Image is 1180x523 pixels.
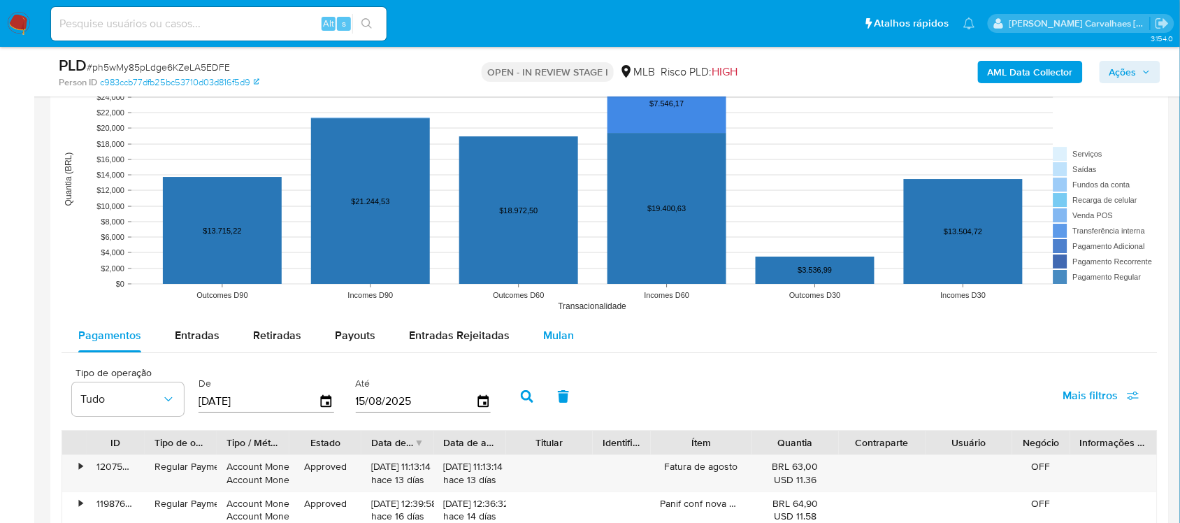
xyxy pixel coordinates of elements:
[342,17,346,30] span: s
[352,14,381,34] button: search-icon
[978,61,1083,83] button: AML Data Collector
[619,64,655,80] div: MLB
[1100,61,1160,83] button: Ações
[51,15,387,33] input: Pesquise usuários ou casos...
[87,60,230,74] span: # ph5wMy85pLdge6KZeLA5EDFE
[323,17,334,30] span: Alt
[59,76,97,89] b: Person ID
[482,62,614,82] p: OPEN - IN REVIEW STAGE I
[712,64,737,80] span: HIGH
[875,16,949,31] span: Atalhos rápidos
[1009,17,1151,30] p: sara.carvalhaes@mercadopago.com.br
[59,54,87,76] b: PLD
[963,17,975,29] a: Notificações
[661,64,737,80] span: Risco PLD:
[1109,61,1137,83] span: Ações
[988,61,1073,83] b: AML Data Collector
[1151,33,1173,44] span: 3.154.0
[100,76,259,89] a: c983ccb77dfb25bc53710d03d816f5d9
[1155,16,1170,31] a: Sair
